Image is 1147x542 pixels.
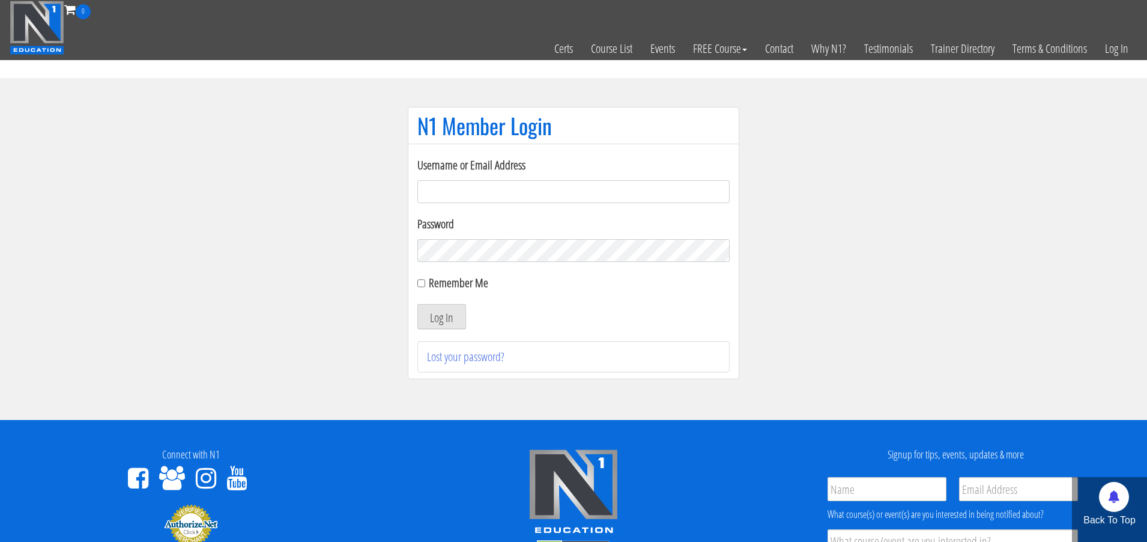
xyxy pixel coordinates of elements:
[64,1,91,17] a: 0
[417,215,730,233] label: Password
[417,304,466,329] button: Log In
[582,19,641,78] a: Course List
[641,19,684,78] a: Events
[756,19,802,78] a: Contact
[922,19,1003,78] a: Trainer Directory
[429,275,488,291] label: Remember Me
[9,449,374,461] h4: Connect with N1
[1003,19,1096,78] a: Terms & Conditions
[828,507,1078,522] div: What course(s) or event(s) are you interested in being notified about?
[528,449,619,538] img: n1-edu-logo
[959,477,1078,501] input: Email Address
[828,477,946,501] input: Name
[10,1,64,55] img: n1-education
[545,19,582,78] a: Certs
[773,449,1138,461] h4: Signup for tips, events, updates & more
[417,114,730,138] h1: N1 Member Login
[76,4,91,19] span: 0
[417,156,730,174] label: Username or Email Address
[1096,19,1137,78] a: Log In
[684,19,756,78] a: FREE Course
[427,349,504,365] a: Lost your password?
[802,19,855,78] a: Why N1?
[855,19,922,78] a: Testimonials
